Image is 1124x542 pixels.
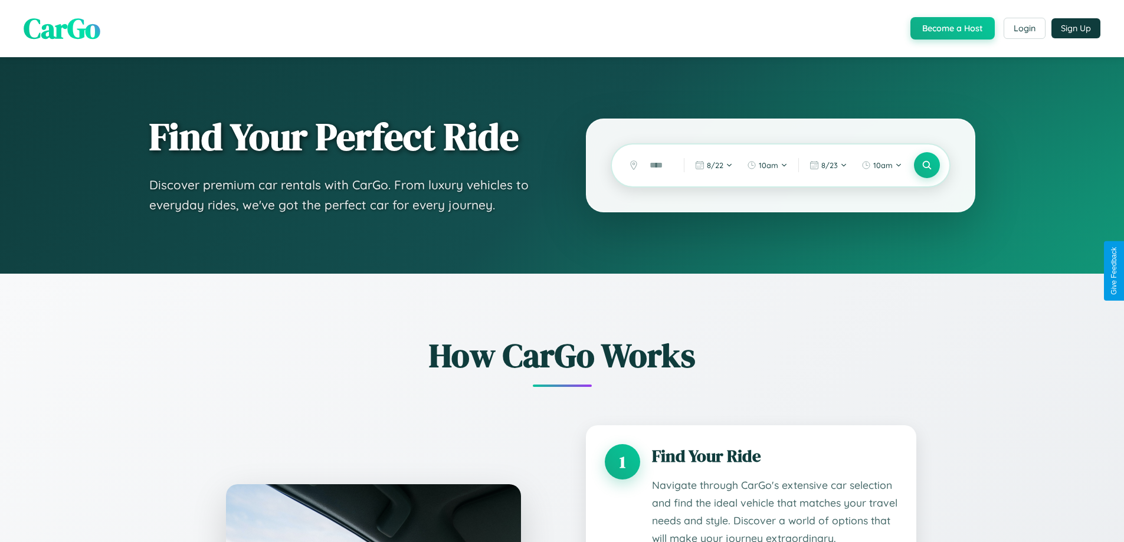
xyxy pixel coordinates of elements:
h2: How CarGo Works [208,333,916,378]
button: Become a Host [910,17,995,40]
span: 8 / 23 [821,160,838,170]
button: 10am [856,156,908,175]
span: 8 / 22 [707,160,723,170]
div: 1 [605,444,640,479]
p: Discover premium car rentals with CarGo. From luxury vehicles to everyday rides, we've got the pe... [149,175,539,215]
button: 10am [741,156,794,175]
button: Login [1004,18,1046,39]
span: 10am [873,160,893,170]
span: 10am [759,160,778,170]
h3: Find Your Ride [652,444,897,468]
button: 8/22 [689,156,739,175]
button: Sign Up [1051,18,1100,38]
span: CarGo [24,9,100,48]
div: Give Feedback [1110,247,1118,295]
button: 8/23 [804,156,853,175]
h1: Find Your Perfect Ride [149,116,539,157]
